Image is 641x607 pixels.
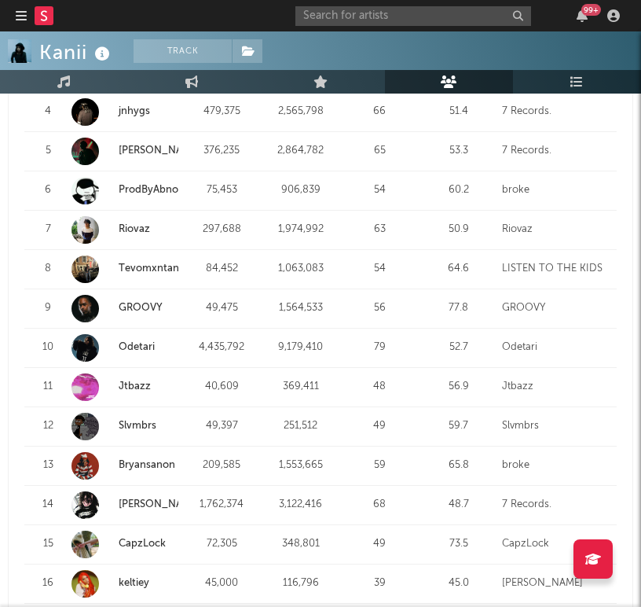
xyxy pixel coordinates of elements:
div: 77.8 [423,300,495,316]
a: jnhygs [119,106,150,116]
div: 73.5 [423,536,495,552]
div: GROOVY [502,300,609,316]
div: 7 Records. [502,497,609,513]
a: ProdByAbnormal [119,185,200,195]
div: 116,796 [265,576,336,591]
a: Tevomxntana [119,263,185,274]
div: 8 [32,261,64,277]
div: 6 [32,182,64,198]
div: 2,864,782 [265,143,336,159]
div: 2,565,798 [265,104,336,120]
div: 60.2 [423,182,495,198]
a: Jtbazz [71,373,178,401]
div: 14 [32,497,64,513]
div: 39 [344,576,416,591]
a: keltiey [119,578,149,588]
div: 479,375 [186,104,258,120]
div: 75,453 [186,182,258,198]
div: 48 [344,379,416,395]
a: GROOVY [71,295,178,322]
div: 50.9 [423,222,495,237]
div: 1,553,665 [265,458,336,473]
div: 209,585 [186,458,258,473]
div: Kanii [39,39,114,65]
a: Odetari [71,334,178,362]
div: 1,063,083 [265,261,336,277]
div: 52.7 [423,340,495,355]
button: Track [134,39,232,63]
a: Slvmbrs [71,413,178,440]
div: 51.4 [423,104,495,120]
div: 49 [344,418,416,434]
div: 65 [344,143,416,159]
a: Bryansanon [119,460,175,470]
button: 99+ [577,9,588,22]
a: Riovaz [119,224,150,234]
div: 12 [32,418,64,434]
div: 3,122,416 [265,497,336,513]
div: broke [502,182,609,198]
div: 63 [344,222,416,237]
div: 53.3 [423,143,495,159]
div: 54 [344,261,416,277]
div: 45,000 [186,576,258,591]
div: 56 [344,300,416,316]
div: Jtbazz [502,379,609,395]
div: 65.8 [423,458,495,473]
div: 4,435,792 [186,340,258,355]
div: [PERSON_NAME] [502,576,609,591]
div: 13 [32,458,64,473]
a: jnhygs [71,98,178,126]
a: Bryansanon [71,452,178,480]
a: CapzLock [71,531,178,558]
div: 59.7 [423,418,495,434]
div: 4 [32,104,64,120]
div: 1,974,992 [265,222,336,237]
div: 40,609 [186,379,258,395]
a: Slvmbrs [119,421,156,431]
div: 66 [344,104,416,120]
a: Tevomxntana [71,256,178,283]
input: Search for artists [295,6,531,26]
a: [PERSON_NAME] [119,499,200,510]
div: 251,512 [265,418,336,434]
div: 348,801 [265,536,336,552]
div: LISTEN TO THE KIDS [502,261,609,277]
div: 54 [344,182,416,198]
div: Slvmbrs [502,418,609,434]
a: [PERSON_NAME] [71,138,178,165]
a: GROOVY [119,303,163,313]
div: 369,411 [265,379,336,395]
a: Odetari [119,342,155,352]
div: 376,235 [186,143,258,159]
div: Riovaz [502,222,609,237]
div: 1,762,374 [186,497,258,513]
div: 9,179,410 [265,340,336,355]
div: 7 Records. [502,143,609,159]
div: 64.6 [423,261,495,277]
div: 297,688 [186,222,258,237]
div: 79 [344,340,416,355]
div: 7 [32,222,64,237]
div: 68 [344,497,416,513]
div: Odetari [502,340,609,355]
div: 56.9 [423,379,495,395]
div: 15 [32,536,64,552]
div: 45.0 [423,576,495,591]
div: 49 [344,536,416,552]
div: 84,452 [186,261,258,277]
a: [PERSON_NAME] [71,491,178,519]
div: 59 [344,458,416,473]
a: Riovaz [71,216,178,244]
div: 7 Records. [502,104,609,120]
div: 49,397 [186,418,258,434]
div: 906,839 [265,182,336,198]
div: 49,475 [186,300,258,316]
div: broke [502,458,609,473]
div: 72,305 [186,536,258,552]
div: 99 + [581,4,601,16]
div: 16 [32,576,64,591]
div: 48.7 [423,497,495,513]
a: CapzLock [119,539,166,549]
div: 10 [32,340,64,355]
